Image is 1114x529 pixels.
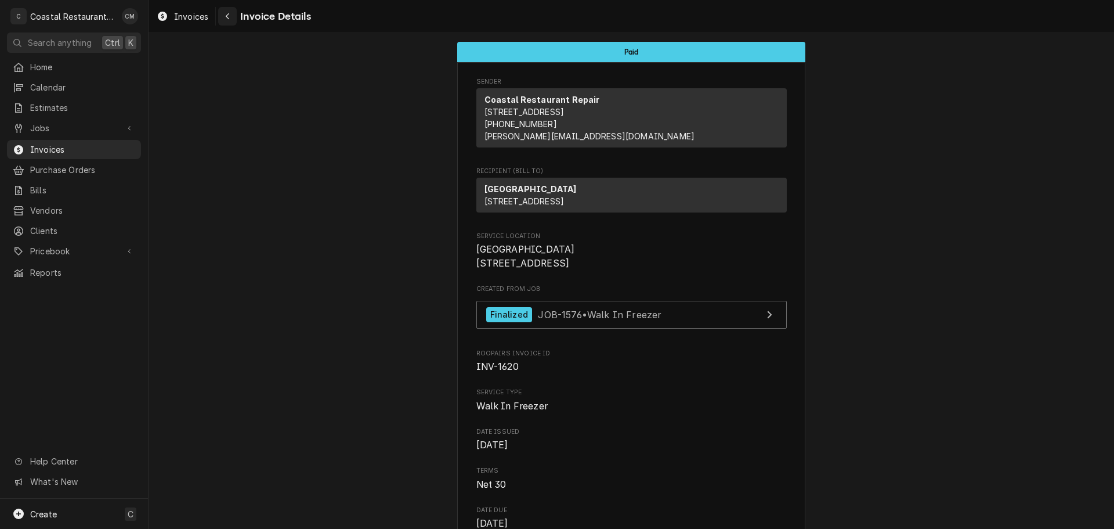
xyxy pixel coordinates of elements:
[7,160,141,179] a: Purchase Orders
[476,401,548,412] span: Walk In Freezer
[476,466,787,491] div: Terms
[30,184,135,196] span: Bills
[476,349,787,358] span: Roopairs Invoice ID
[476,466,787,476] span: Terms
[476,285,787,294] span: Created From Job
[7,452,141,471] a: Go to Help Center
[122,8,138,24] div: Chad McMaster's Avatar
[476,427,787,437] span: Date Issued
[476,77,787,87] span: Sender
[476,244,575,269] span: [GEOGRAPHIC_DATA] [STREET_ADDRESS]
[7,242,141,261] a: Go to Pricebook
[624,48,639,56] span: Paid
[476,178,787,217] div: Recipient (Bill To)
[7,472,141,491] a: Go to What's New
[30,81,135,93] span: Calendar
[128,37,133,49] span: K
[476,77,787,153] div: Invoice Sender
[152,7,213,26] a: Invoices
[122,8,138,24] div: CM
[476,440,508,451] span: [DATE]
[128,508,133,520] span: C
[476,88,787,152] div: Sender
[30,509,57,519] span: Create
[484,184,577,194] strong: [GEOGRAPHIC_DATA]
[30,143,135,156] span: Invoices
[538,308,661,320] span: JOB-1576 • Walk In Freezer
[30,122,118,134] span: Jobs
[476,478,787,492] span: Terms
[7,57,141,77] a: Home
[476,360,787,374] span: Roopairs Invoice ID
[476,400,787,413] span: Service Type
[30,10,115,23] div: Coastal Restaurant Repair
[476,349,787,374] div: Roopairs Invoice ID
[484,95,600,105] strong: Coastal Restaurant Repair
[30,476,134,488] span: What's New
[484,107,565,117] span: [STREET_ADDRESS]
[476,232,787,271] div: Service Location
[486,307,532,323] div: Finalized
[30,245,118,257] span: Pricebook
[476,285,787,334] div: Created From Job
[484,119,557,129] a: [PHONE_NUMBER]
[30,204,135,217] span: Vendors
[484,131,695,141] a: [PERSON_NAME][EMAIL_ADDRESS][DOMAIN_NAME]
[7,201,141,220] a: Vendors
[476,506,787,515] span: Date Due
[30,455,134,467] span: Help Center
[28,37,92,49] span: Search anything
[476,243,787,270] span: Service Location
[476,178,787,213] div: Recipient (Bill To)
[476,232,787,241] span: Service Location
[30,102,135,114] span: Estimates
[476,388,787,413] div: Service Type
[105,37,120,49] span: Ctrl
[476,388,787,397] span: Service Type
[30,225,135,237] span: Clients
[476,361,519,372] span: INV-1620
[476,438,787,452] span: Date Issued
[30,267,135,279] span: Reports
[10,8,27,24] div: C
[237,9,310,24] span: Invoice Details
[7,140,141,159] a: Invoices
[7,221,141,240] a: Clients
[476,167,787,176] span: Recipient (Bill To)
[7,33,141,53] button: Search anythingCtrlK
[30,61,135,73] span: Home
[476,479,507,490] span: Net 30
[7,263,141,282] a: Reports
[174,10,208,23] span: Invoices
[476,167,787,218] div: Invoice Recipient
[476,518,508,529] span: [DATE]
[7,118,141,138] a: Go to Jobs
[484,196,565,206] span: [STREET_ADDRESS]
[476,301,787,329] a: View Job
[457,42,805,62] div: Status
[476,427,787,452] div: Date Issued
[7,181,141,200] a: Bills
[476,88,787,147] div: Sender
[30,164,135,176] span: Purchase Orders
[7,78,141,97] a: Calendar
[7,98,141,117] a: Estimates
[218,7,237,26] button: Navigate back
